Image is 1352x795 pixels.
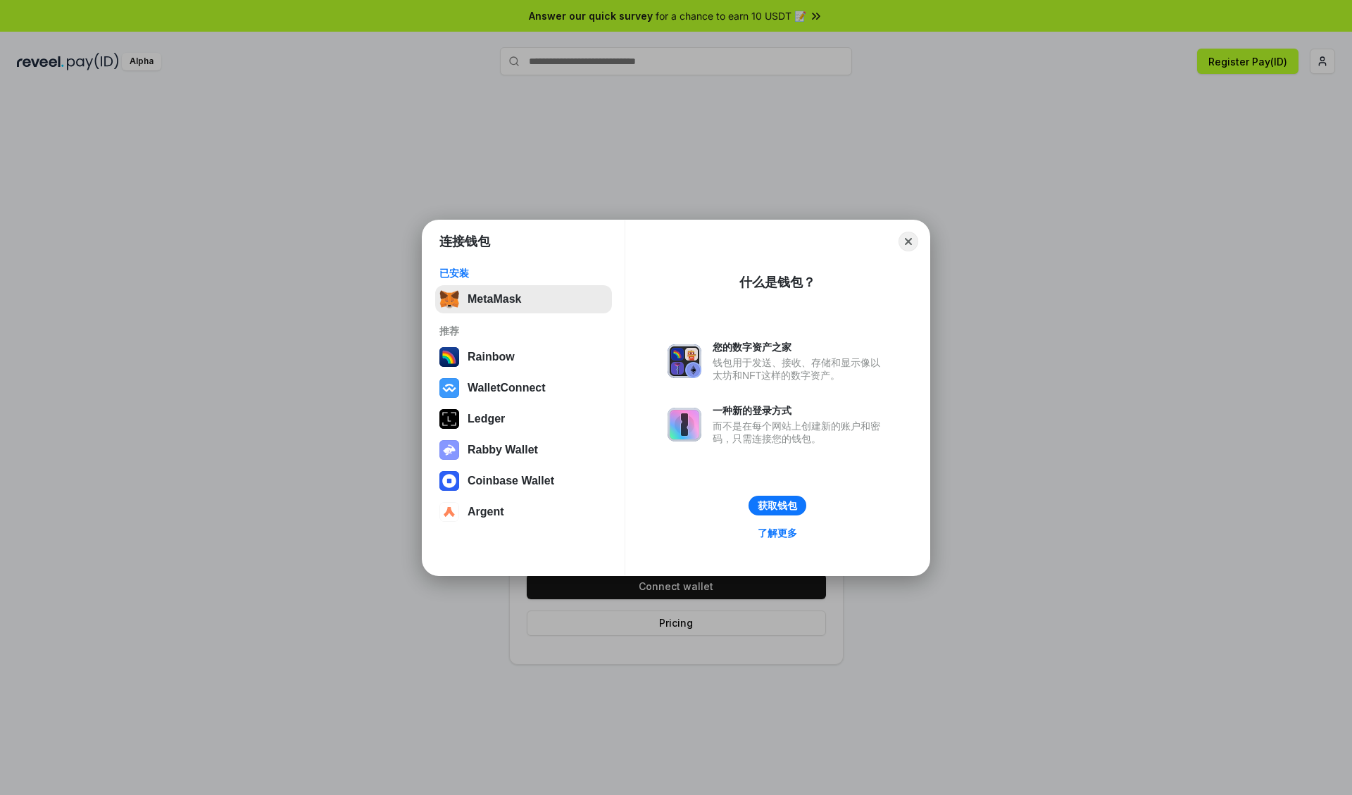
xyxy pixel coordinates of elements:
[668,344,701,378] img: svg+xml,%3Csvg%20xmlns%3D%22http%3A%2F%2Fwww.w3.org%2F2000%2Fsvg%22%20fill%3D%22none%22%20viewBox...
[435,467,612,495] button: Coinbase Wallet
[899,232,918,251] button: Close
[435,405,612,433] button: Ledger
[668,408,701,442] img: svg+xml,%3Csvg%20xmlns%3D%22http%3A%2F%2Fwww.w3.org%2F2000%2Fsvg%22%20fill%3D%22none%22%20viewBox...
[435,343,612,371] button: Rainbow
[439,289,459,309] img: svg+xml,%3Csvg%20fill%3D%22none%22%20height%3D%2233%22%20viewBox%3D%220%200%2035%2033%22%20width%...
[439,440,459,460] img: svg+xml,%3Csvg%20xmlns%3D%22http%3A%2F%2Fwww.w3.org%2F2000%2Fsvg%22%20fill%3D%22none%22%20viewBox...
[468,382,546,394] div: WalletConnect
[468,351,515,363] div: Rainbow
[435,436,612,464] button: Rabby Wallet
[758,499,797,512] div: 获取钱包
[439,325,608,337] div: 推荐
[713,356,887,382] div: 钱包用于发送、接收、存储和显示像以太坊和NFT这样的数字资产。
[439,409,459,429] img: svg+xml,%3Csvg%20xmlns%3D%22http%3A%2F%2Fwww.w3.org%2F2000%2Fsvg%22%20width%3D%2228%22%20height%3...
[713,341,887,353] div: 您的数字资产之家
[758,527,797,539] div: 了解更多
[468,444,538,456] div: Rabby Wallet
[439,267,608,280] div: 已安装
[468,413,505,425] div: Ledger
[749,496,806,515] button: 获取钱包
[435,285,612,313] button: MetaMask
[713,420,887,445] div: 而不是在每个网站上创建新的账户和密码，只需连接您的钱包。
[739,274,815,291] div: 什么是钱包？
[439,471,459,491] img: svg+xml,%3Csvg%20width%3D%2228%22%20height%3D%2228%22%20viewBox%3D%220%200%2028%2028%22%20fill%3D...
[468,293,521,306] div: MetaMask
[435,374,612,402] button: WalletConnect
[749,524,806,542] a: 了解更多
[713,404,887,417] div: 一种新的登录方式
[435,498,612,526] button: Argent
[439,502,459,522] img: svg+xml,%3Csvg%20width%3D%2228%22%20height%3D%2228%22%20viewBox%3D%220%200%2028%2028%22%20fill%3D...
[439,378,459,398] img: svg+xml,%3Csvg%20width%3D%2228%22%20height%3D%2228%22%20viewBox%3D%220%200%2028%2028%22%20fill%3D...
[439,233,490,250] h1: 连接钱包
[468,506,504,518] div: Argent
[439,347,459,367] img: svg+xml,%3Csvg%20width%3D%22120%22%20height%3D%22120%22%20viewBox%3D%220%200%20120%20120%22%20fil...
[468,475,554,487] div: Coinbase Wallet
